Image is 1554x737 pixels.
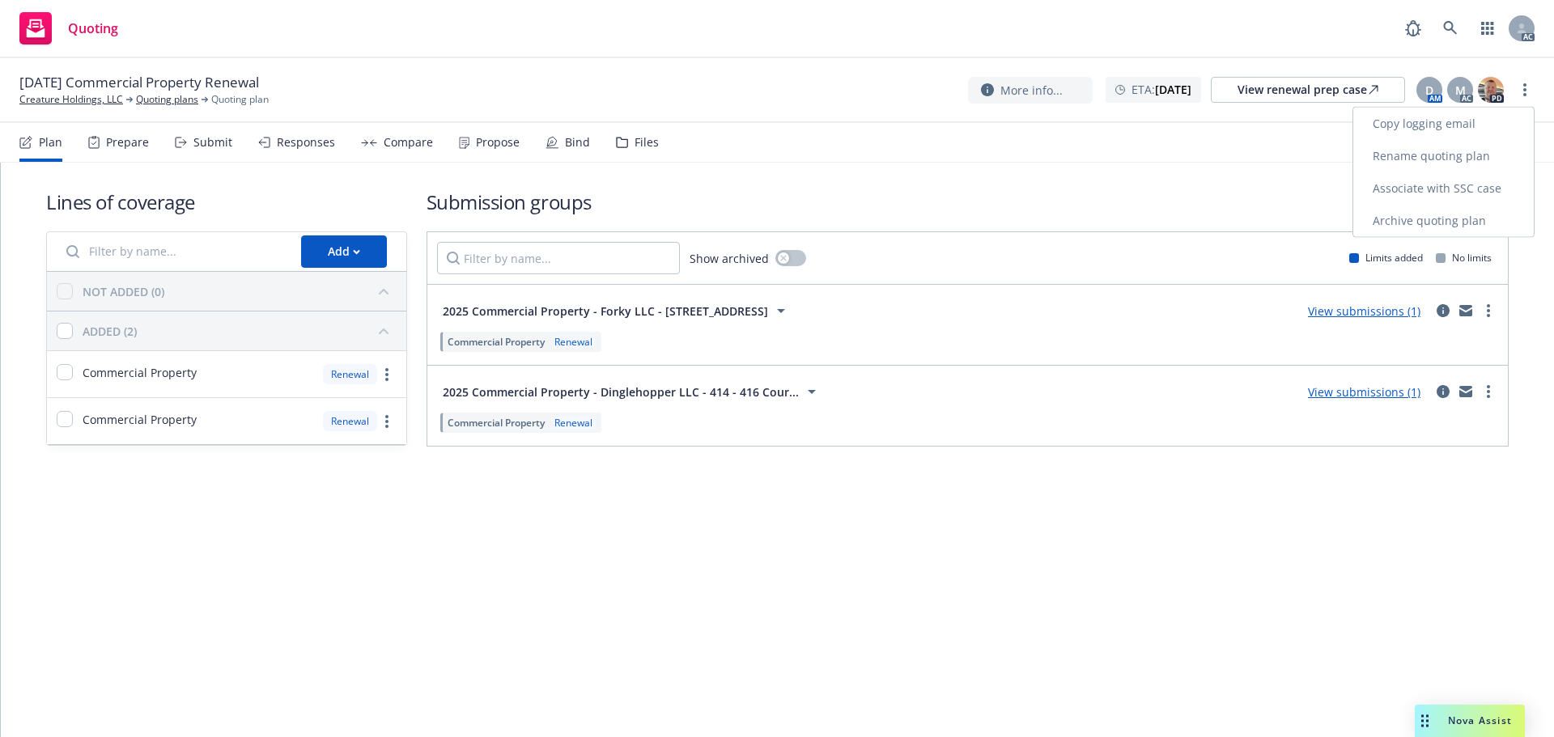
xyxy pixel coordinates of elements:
[1478,77,1504,103] img: photo
[323,364,377,384] div: Renewal
[1456,301,1475,320] a: mail
[1471,12,1504,44] a: Switch app
[83,364,197,381] span: Commercial Property
[106,136,149,149] div: Prepare
[19,73,259,92] span: [DATE] Commercial Property Renewal
[277,136,335,149] div: Responses
[1308,303,1420,319] a: View submissions (1)
[443,303,768,320] span: 2025 Commercial Property - Forky LLC - [STREET_ADDRESS]
[437,294,796,327] button: 2025 Commercial Property - Forky LLC - [STREET_ADDRESS]
[551,416,596,430] div: Renewal
[46,188,407,215] h1: Lines of coverage
[83,278,397,304] button: NOT ADDED (0)
[1211,77,1405,103] a: View renewal prep case
[301,235,387,268] button: Add
[1433,301,1453,320] a: circleInformation
[690,250,769,267] span: Show archived
[1515,80,1535,100] a: more
[1155,82,1191,97] strong: [DATE]
[57,235,291,268] input: Filter by name...
[1353,205,1534,237] a: Archive quoting plan
[1353,172,1534,205] a: Associate with SSC case
[1415,705,1435,737] div: Drag to move
[1434,12,1467,44] a: Search
[1308,384,1420,400] a: View submissions (1)
[437,242,680,274] input: Filter by name...
[476,136,520,149] div: Propose
[1433,382,1453,401] a: circleInformation
[427,188,1509,215] h1: Submission groups
[1349,251,1423,265] div: Limits added
[437,375,827,408] button: 2025 Commercial Property - Dinglehopper LLC - 414 - 416 Cour...
[1415,705,1525,737] button: Nova Assist
[39,136,62,149] div: Plan
[1456,382,1475,401] a: mail
[1448,714,1512,727] span: Nova Assist
[1353,140,1534,172] a: Rename quoting plan
[1000,82,1063,99] span: More info...
[1479,301,1498,320] a: more
[377,412,397,431] a: more
[1397,12,1429,44] a: Report a Bug
[328,236,360,267] div: Add
[83,323,137,340] div: ADDED (2)
[1238,78,1378,102] div: View renewal prep case
[1455,82,1466,99] span: M
[1132,81,1191,98] span: ETA :
[443,383,799,400] span: 2025 Commercial Property - Dinglehopper LLC - 414 - 416 Cour...
[1353,108,1534,140] a: Copy logging email
[1479,382,1498,401] a: more
[83,411,197,428] span: Commercial Property
[384,136,433,149] div: Compare
[323,411,377,431] div: Renewal
[136,92,198,107] a: Quoting plans
[193,136,232,149] div: Submit
[1436,251,1492,265] div: No limits
[448,416,545,430] span: Commercial Property
[83,318,397,344] button: ADDED (2)
[1425,82,1433,99] span: D
[211,92,269,107] span: Quoting plan
[68,22,118,35] span: Quoting
[968,77,1093,104] button: More info...
[448,335,545,349] span: Commercial Property
[83,283,164,300] div: NOT ADDED (0)
[377,365,397,384] a: more
[551,335,596,349] div: Renewal
[19,92,123,107] a: Creature Holdings, LLC
[635,136,659,149] div: Files
[565,136,590,149] div: Bind
[13,6,125,51] a: Quoting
